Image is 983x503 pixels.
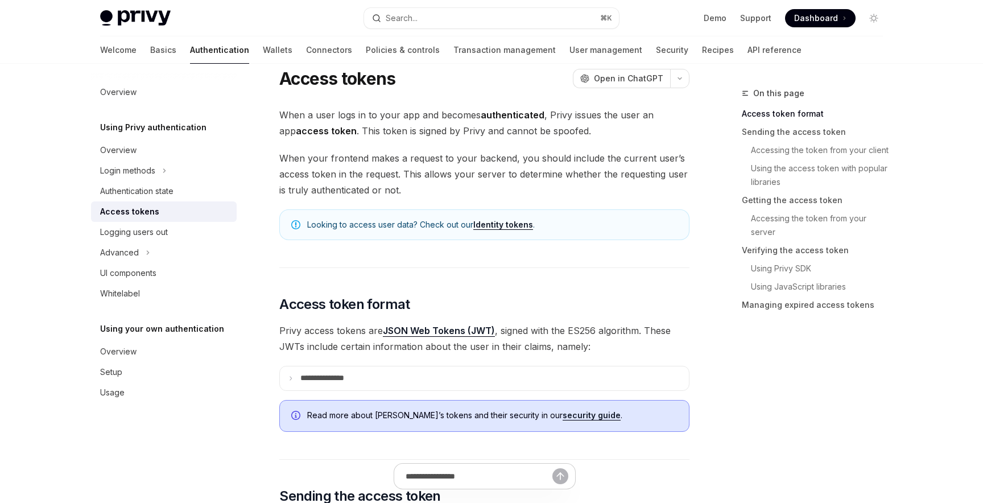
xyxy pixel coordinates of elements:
[656,36,688,64] a: Security
[100,121,206,134] h5: Using Privy authentication
[740,13,771,24] a: Support
[279,107,689,139] span: When a user logs in to your app and becomes , Privy issues the user an app . This token is signed...
[279,68,395,89] h1: Access tokens
[100,266,156,280] div: UI components
[865,9,883,27] button: Toggle dark mode
[91,160,237,181] button: Toggle Login methods section
[100,205,159,218] div: Access tokens
[100,386,125,399] div: Usage
[91,341,237,362] a: Overview
[785,9,856,27] a: Dashboard
[364,8,619,28] button: Open search
[100,365,122,379] div: Setup
[279,295,410,314] span: Access token format
[742,105,892,123] a: Access token format
[742,141,892,159] a: Accessing the token from your client
[100,85,137,99] div: Overview
[100,225,168,239] div: Logging users out
[742,209,892,241] a: Accessing the token from your server
[91,181,237,201] a: Authentication state
[91,283,237,304] a: Whitelabel
[569,36,642,64] a: User management
[383,325,495,337] a: JSON Web Tokens (JWT)
[594,73,663,84] span: Open in ChatGPT
[573,69,670,88] button: Open in ChatGPT
[91,222,237,242] a: Logging users out
[702,36,734,64] a: Recipes
[742,123,892,141] a: Sending the access token
[386,11,418,25] div: Search...
[453,36,556,64] a: Transaction management
[296,125,357,137] strong: access token
[100,345,137,358] div: Overview
[291,411,303,422] svg: Info
[366,36,440,64] a: Policies & controls
[91,382,237,403] a: Usage
[100,164,155,178] div: Login methods
[100,184,174,198] div: Authentication state
[279,323,689,354] span: Privy access tokens are , signed with the ES256 algorithm. These JWTs include certain information...
[100,10,171,26] img: light logo
[481,109,544,121] strong: authenticated
[279,150,689,198] span: When your frontend makes a request to your backend, you should include the current user’s access ...
[263,36,292,64] a: Wallets
[704,13,726,24] a: Demo
[753,86,804,100] span: On this page
[600,14,612,23] span: ⌘ K
[306,36,352,64] a: Connectors
[100,287,140,300] div: Whitelabel
[291,220,300,229] svg: Note
[91,263,237,283] a: UI components
[91,201,237,222] a: Access tokens
[742,259,892,278] a: Using Privy SDK
[91,362,237,382] a: Setup
[307,219,678,230] span: Looking to access user data? Check out our .
[100,246,139,259] div: Advanced
[742,191,892,209] a: Getting the access token
[406,464,552,489] input: Ask a question...
[91,82,237,102] a: Overview
[307,410,678,421] span: Read more about [PERSON_NAME]’s tokens and their security in our .
[742,159,892,191] a: Using the access token with popular libraries
[473,220,533,230] a: Identity tokens
[794,13,838,24] span: Dashboard
[747,36,802,64] a: API reference
[742,278,892,296] a: Using JavaScript libraries
[742,241,892,259] a: Verifying the access token
[100,322,224,336] h5: Using your own authentication
[91,242,237,263] button: Toggle Advanced section
[190,36,249,64] a: Authentication
[552,468,568,484] button: Send message
[100,143,137,157] div: Overview
[563,410,621,420] a: security guide
[150,36,176,64] a: Basics
[100,36,137,64] a: Welcome
[91,140,237,160] a: Overview
[742,296,892,314] a: Managing expired access tokens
